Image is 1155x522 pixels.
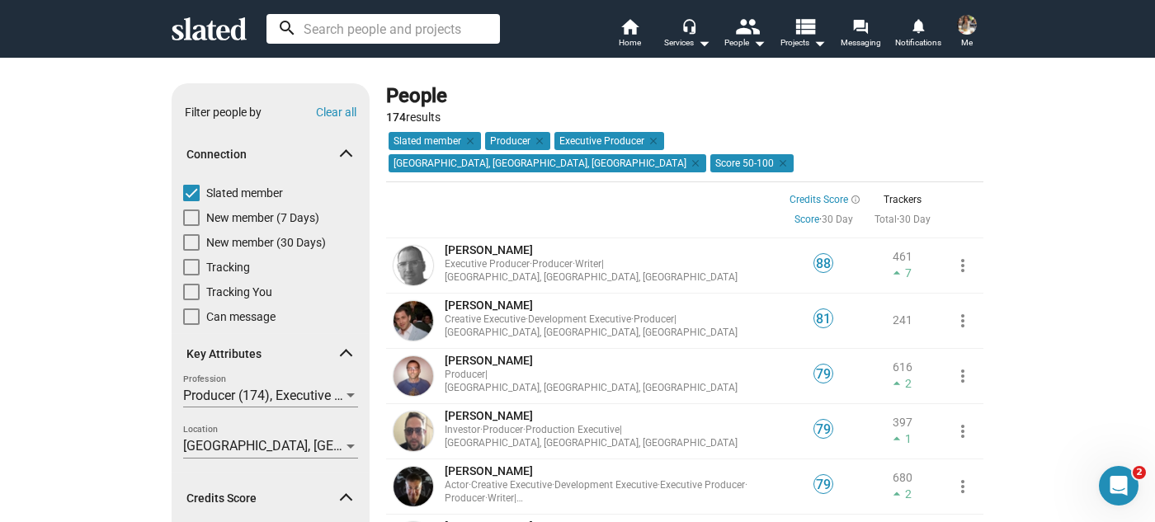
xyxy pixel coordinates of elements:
[634,313,674,325] span: Producer
[445,369,485,380] span: Producer
[724,33,766,53] div: People
[957,15,977,35] img: Gillian Yong
[601,258,604,270] span: |
[386,111,441,124] span: results
[735,14,759,38] mat-icon: people
[809,33,829,53] mat-icon: arrow_drop_down
[445,327,738,338] span: [GEOGRAPHIC_DATA], [GEOGRAPHIC_DATA], [GEOGRAPHIC_DATA]
[206,284,272,300] span: Tracking You
[814,421,832,438] span: 79
[620,424,622,435] span: |
[867,486,938,502] span: 2
[852,18,868,34] mat-icon: forum
[390,298,436,344] a: Allan Mandelbaum
[874,214,897,225] a: Total
[575,258,601,270] span: Writer
[471,479,554,491] span: Creative Executive ·
[1099,466,1138,506] iframe: Intercom live chat
[172,328,370,381] mat-expansion-panel-header: Key Attributes
[206,185,283,201] span: Slated member
[445,242,780,285] a: [PERSON_NAME]Executive Producer·Producer·Writer|[GEOGRAPHIC_DATA], [GEOGRAPHIC_DATA], [GEOGRAPHIC...
[822,214,853,225] a: 30 Day
[514,492,516,504] span: |
[813,317,833,331] a: 81
[445,424,483,435] span: Investor ·
[445,353,780,395] a: [PERSON_NAME]Producer|[GEOGRAPHIC_DATA], [GEOGRAPHIC_DATA], [GEOGRAPHIC_DATA]
[445,258,532,270] span: Executive Producer ·
[316,106,356,119] button: Clear all
[884,194,922,205] span: Trackers
[953,477,973,496] mat-icon: more_vert
[445,464,533,477] span: [PERSON_NAME]
[889,375,905,392] mat-icon: arrow_drop_up
[445,408,780,450] a: [PERSON_NAME]Investor·Producer·Production Executive|[GEOGRAPHIC_DATA], [GEOGRAPHIC_DATA], [GEOGRA...
[814,311,832,327] span: 81
[889,486,905,502] mat-icon: arrow_drop_up
[445,492,738,517] span: [GEOGRAPHIC_DATA], [GEOGRAPHIC_DATA], [GEOGRAPHIC_DATA]
[874,214,899,225] span: ·
[953,366,973,386] mat-icon: more_vert
[814,477,832,493] span: 79
[206,259,250,275] span: Tracking
[386,83,447,110] div: People
[445,298,780,340] a: [PERSON_NAME]Creative Executive·Development Executive·Producer|[GEOGRAPHIC_DATA], [GEOGRAPHIC_DAT...
[1133,466,1146,479] span: 2
[867,375,938,392] span: 2
[461,134,476,148] mat-icon: clear
[899,214,931,225] a: 30 Day
[389,132,481,150] mat-chip: Slated member
[664,33,710,53] div: Services
[893,313,912,327] a: 241
[848,195,858,205] mat-icon: info_outline
[686,156,701,171] mat-icon: clear
[893,250,912,263] span: 461
[867,265,938,281] span: 7
[774,156,789,171] mat-icon: clear
[530,134,545,148] mat-icon: clear
[790,194,848,205] span: Credits Score
[186,346,342,362] span: Key Attributes
[186,491,342,506] span: Credits Score
[841,33,881,53] span: Messaging
[266,14,500,44] input: Search people and projects
[386,111,406,124] strong: 174
[445,382,738,393] span: [GEOGRAPHIC_DATA], [GEOGRAPHIC_DATA], [GEOGRAPHIC_DATA]
[394,356,433,396] img: Stefan Sonnenfeld
[485,369,488,380] span: |
[832,16,889,53] a: Messaging
[488,492,514,504] span: Writer
[953,311,973,331] mat-icon: more_vert
[183,438,603,454] span: [GEOGRAPHIC_DATA], [GEOGRAPHIC_DATA], [GEOGRAPHIC_DATA] (174)
[389,154,706,172] mat-chip: [GEOGRAPHIC_DATA], [GEOGRAPHIC_DATA], [GEOGRAPHIC_DATA]
[889,16,947,53] a: Notifications
[660,479,747,491] span: Executive Producer ·
[445,313,528,325] span: Creative Executive ·
[394,301,433,341] img: Allan Mandelbaum
[910,17,926,33] mat-icon: notifications
[394,411,433,451] img: Greg S...
[445,271,738,283] span: [GEOGRAPHIC_DATA], [GEOGRAPHIC_DATA], [GEOGRAPHIC_DATA]
[694,33,714,53] mat-icon: arrow_drop_down
[780,33,826,53] span: Projects
[390,242,436,289] a: Vince Gerardis
[674,313,676,325] span: |
[483,424,526,435] span: Producer ·
[390,353,436,399] a: Stefan Sonnenfeld
[532,258,575,270] span: Producer ·
[445,243,533,256] span: [PERSON_NAME]
[526,424,620,435] span: Production Executive
[893,360,912,374] span: 616
[186,147,342,162] span: Connection
[867,360,938,392] a: 6162
[394,467,433,506] img: Michael Uslan
[867,250,938,281] a: 4617
[889,430,905,447] mat-icon: arrow_drop_up
[710,154,794,172] mat-chip: Score 50-100
[893,471,912,484] span: 680
[554,479,660,491] span: Development Executive ·
[445,299,533,312] span: [PERSON_NAME]
[716,16,774,53] button: People
[390,463,436,510] a: Michael Uslan
[793,14,817,38] mat-icon: view_list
